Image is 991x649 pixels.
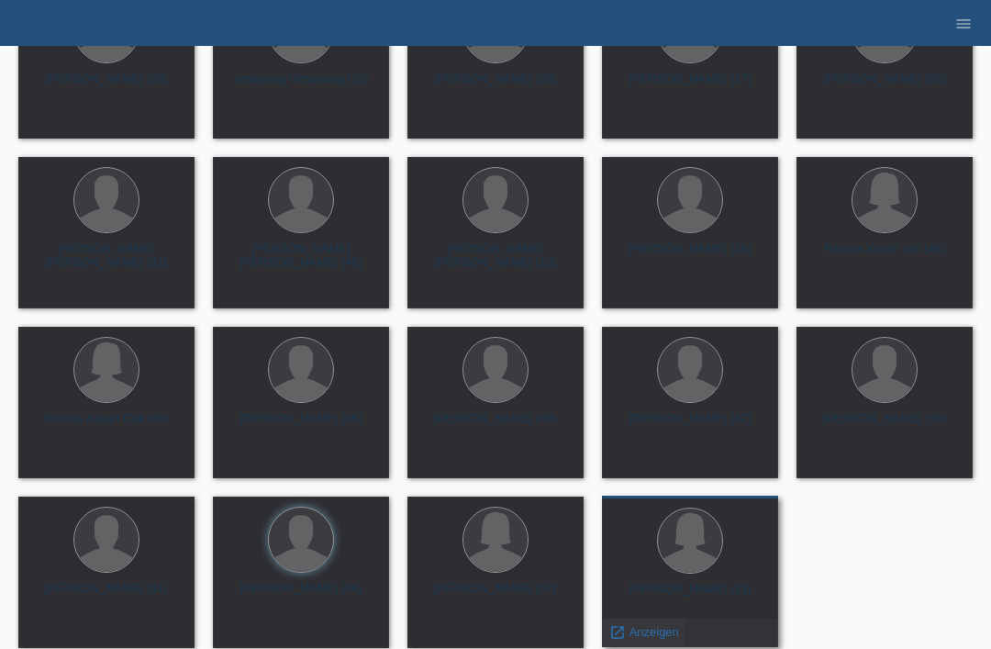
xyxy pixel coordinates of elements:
div: [PERSON_NAME] [PERSON_NAME] (21) [33,241,180,271]
div: [PERSON_NAME] [PERSON_NAME] (48) [228,241,374,271]
div: Raxma Xasan cali (46) [811,241,958,271]
div: [PERSON_NAME] (29) [422,72,569,101]
div: [PERSON_NAME] (36) [228,581,374,610]
div: [PERSON_NAME] (57) [422,581,569,610]
div: [PERSON_NAME] (32) [617,411,763,441]
a: menu [945,17,982,28]
div: [PERSON_NAME] (38) [811,411,958,441]
div: [PERSON_NAME] (36) [228,411,374,441]
a: launch Anzeigen [609,625,679,639]
div: [PERSON_NAME] (33) [617,582,763,611]
div: [PERSON_NAME] (26) [617,241,763,271]
span: Anzeigen [629,625,679,639]
i: menu [954,15,973,33]
div: settapong Vithaisong (21) [228,72,374,101]
div: [PERSON_NAME] (49) [422,411,569,441]
div: [PERSON_NAME] (27) [617,72,763,101]
div: [PERSON_NAME] [PERSON_NAME] (19) [422,241,569,271]
div: [PERSON_NAME] (28) [33,72,180,101]
div: [PERSON_NAME] (66) [811,72,958,101]
div: Raxma Xasan Cali (46) [33,411,180,441]
i: launch [609,624,626,641]
div: [PERSON_NAME] (31) [33,581,180,610]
